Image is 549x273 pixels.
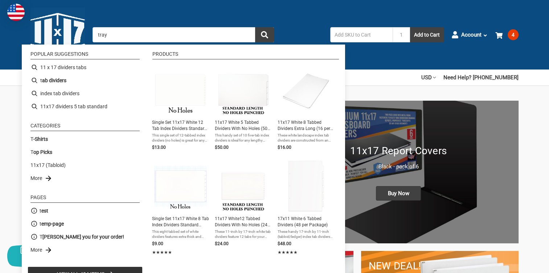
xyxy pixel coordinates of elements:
a: 17x11 White 6 Tabbed Dividers (48 per Package)17x11 White 6 Tabbed Dividers (48 per Package)These... [278,160,335,256]
li: More [28,243,143,256]
span: This single set of 12-tabbed index dividers (no holes) is great for any project where you want to... [152,133,209,143]
span: T [40,233,124,241]
span: t [40,207,48,215]
img: 11x17 White 8 Tabbed Dividers Extra Long (16 per Package) With Holes [280,64,332,116]
span: 11x17 White 5 Tabbed Dividers With No Holes (50 per Package) [215,119,272,132]
span: 11x17 White12 Tabbed Dividers With No Holes (24 per Package) [215,216,272,228]
li: 11x17 White12 Tabbed Dividers With No Holes (24 per Package) [212,157,275,259]
span: ★★★★★ [278,249,298,256]
span: Single Set 11x17 White 8 Tab Index Dividers Standard Length with No Holes [152,216,209,228]
iframe: Google Customer Reviews [489,253,549,273]
span: These 11-inch by 17-inch white tab dividers feature 12 tabs for your lengthy lists, indices or an... [215,229,272,239]
button: Chat offline leave a message [7,244,105,268]
li: 11x17 White 8 Tabbed Dividers Extra Long (16 per Package) With Holes [275,61,337,154]
span: 4 [508,29,519,40]
a: 4 [495,25,519,44]
b: op Picks [33,149,52,155]
span: This handy set of 10 five-tab index dividers is ideal for any lengthy project where you need to b... [215,133,272,143]
a: Need Help? [PHONE_NUMBER] [443,70,519,85]
li: 11 x 17 dividers tabs [28,61,143,74]
span: 11x17 White 8 Tabbed Dividers Extra Long (16 per Package) With Holes [278,119,335,132]
input: Add SKU to Cart [330,27,393,42]
b: est [41,208,48,214]
a: Top Picks [30,148,52,156]
b: emp-page [41,221,64,227]
a: 11x17 White 8 Tabbed Dividers Extra Long (16 per Package) With Holes11x17 White 8 Tabbed Dividers... [278,64,335,151]
span: These white landscape index tab dividers are constructed from an extra thick 175-pound cardstock ... [278,133,335,143]
li: index tab dividers [28,87,143,100]
input: Search by keyword, brand or SKU [93,27,274,42]
span: Single Set 11x17 White 12 Tab Index Dividers Standard Length with No Holes [152,119,209,132]
li: Single Set 11x17 White 12 Tab Index Dividers Standard Length with No Holes [149,61,212,154]
img: Single Set 11x17 White 8 Tab Index Dividers Standard Length with No Holes [154,160,207,213]
a: 11x17 White12 Tabbed Dividers With No Holes (24 per Package)11x17 White12 Tabbed Dividers With No... [215,160,272,256]
li: temp-page [28,217,143,230]
img: Single Set 11x17 White 12 Tab Index Dividers Standard Length with No Holes [154,64,207,116]
span: $9.00 [152,241,163,246]
span: Buy Now [376,186,421,201]
li: Pages [30,195,140,203]
a: 11x17 Report Covers 11x17 Report Covers Black - pack of 6 Buy Now [278,101,519,243]
a: 11x17 White 5 Tabbed Dividers With No Holes (50 per Package)11x17 White 5 Tabbed Dividers With No... [215,64,272,151]
span: $13.00 [152,145,166,150]
button: Add to Cart [410,27,444,42]
li: 11x17 (Tabloid) [28,159,143,172]
a: Single Set 11x17 White 8 Tab Index Dividers Standard Length with No HolesSingle Set 11x17 White 8... [152,160,209,256]
a: 11x17 (Tabloid) [30,161,66,169]
img: 11x17 White12 Tabbed Dividers With No Holes (24 per Package) [217,160,270,213]
span: Account [461,31,482,39]
span: This eight tabbed set of white dividers features extra thick and durable 175-pound tags that will... [152,229,209,239]
span: $24.00 [215,241,229,246]
span: $16.00 [278,145,291,150]
a: T-Shirts [30,135,48,143]
img: 11x17 White 5 Tabbed Dividers With No Holes (50 per Package) [217,64,270,116]
li: More [28,172,143,185]
li: 11x17 White 5 Tabbed Dividers With No Holes (50 per Package) [212,61,275,154]
p: Black - pack of 6 [286,163,511,171]
span: These handy 17-inch by 11-inch (tabloid/ledger) index tab dividers come with eight sets of six ta... [278,229,335,239]
li: tab dividers [28,74,143,87]
a: USD [421,70,436,85]
b: ab dividers [42,77,66,84]
a: test [40,207,48,215]
li: T-Shirts [28,133,143,146]
span: ★★★★★ [152,249,172,256]
li: Top Picks [28,146,143,159]
li: Categories [30,123,140,131]
li: 11x17 dividers 5 tab standard [28,100,143,113]
img: 11x17.com [30,8,85,62]
img: 11x17 Report Covers [278,101,519,243]
span: t [40,220,64,228]
span: 17x11 White 6 Tabbed Dividers (48 per Package) [278,216,335,228]
b: -Shirts [33,136,48,142]
li: Single Set 11x17 White 8 Tab Index Dividers Standard Length with No Holes [149,157,212,259]
a: Single Set 11x17 White 12 Tab Index Dividers Standard Length with No HolesSingle Set 11x17 White ... [152,64,209,151]
a: temp-page [40,220,64,228]
li: T[PERSON_NAME] you for your order! [28,230,143,243]
a: T[PERSON_NAME] you for your order! [40,233,124,241]
span: $48.00 [278,241,291,246]
li: Products [152,51,339,59]
li: 17x11 White 6 Tabbed Dividers (48 per Package) [275,157,337,259]
li: Popular suggestions [30,51,140,59]
span: $50.00 [215,145,229,150]
li: test [28,204,143,217]
a: Account [451,25,488,44]
img: duty and tax information for United States [7,4,25,21]
b: [PERSON_NAME] you for your order! [42,234,124,240]
img: 17x11 White 6 Tabbed Dividers (48 per Package) [280,160,332,213]
h1: 11x17 Report Covers [286,143,511,159]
